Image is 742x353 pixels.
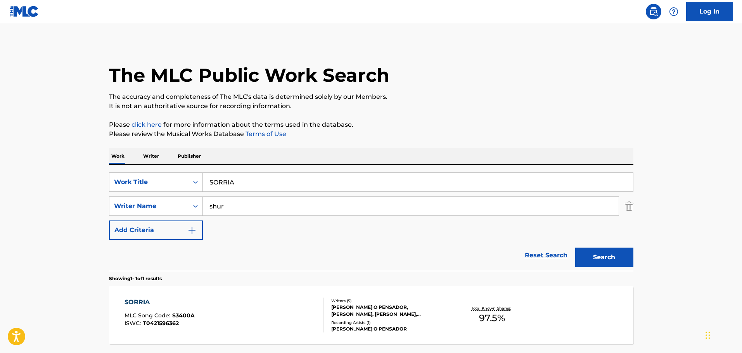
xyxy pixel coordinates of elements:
[131,121,162,128] a: click here
[331,320,448,325] div: Recording Artists ( 1 )
[175,148,203,164] p: Publisher
[114,177,184,187] div: Work Title
[331,298,448,304] div: Writers ( 5 )
[521,247,571,264] a: Reset Search
[187,226,197,235] img: 9d2ae6d4665cec9f34b9.svg
[114,201,184,211] div: Writer Name
[125,298,195,307] div: SORRIA
[9,6,39,17] img: MLC Logo
[649,7,658,16] img: search
[109,148,127,164] p: Work
[143,320,179,327] span: T0421596362
[686,2,733,21] a: Log In
[109,220,203,240] button: Add Criteria
[125,312,172,319] span: MLC Song Code :
[109,120,633,129] p: Please for more information about the terms used in the database.
[109,102,633,111] p: It is not an authoritative source for recording information.
[625,196,633,216] img: Delete Criterion
[703,316,742,353] iframe: Chat Widget
[141,148,161,164] p: Writer
[646,4,661,19] a: Public Search
[109,64,389,87] h1: The MLC Public Work Search
[471,305,513,311] p: Total Known Shares:
[109,275,162,282] p: Showing 1 - 1 of 1 results
[575,248,633,267] button: Search
[125,320,143,327] span: ISWC :
[244,130,286,138] a: Terms of Use
[706,324,710,347] div: Drag
[109,172,633,271] form: Search Form
[109,92,633,102] p: The accuracy and completeness of The MLC's data is determined solely by our Members.
[479,311,505,325] span: 97.5 %
[109,129,633,139] p: Please review the Musical Works Database
[331,325,448,332] div: [PERSON_NAME] O PENSADOR
[666,4,681,19] div: Help
[172,312,195,319] span: S3400A
[109,286,633,344] a: SORRIAMLC Song Code:S3400AISWC:T0421596362Writers (5)[PERSON_NAME] O PENSADOR, [PERSON_NAME], [PE...
[331,304,448,318] div: [PERSON_NAME] O PENSADOR, [PERSON_NAME], [PERSON_NAME], [PERSON_NAME]
[669,7,678,16] img: help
